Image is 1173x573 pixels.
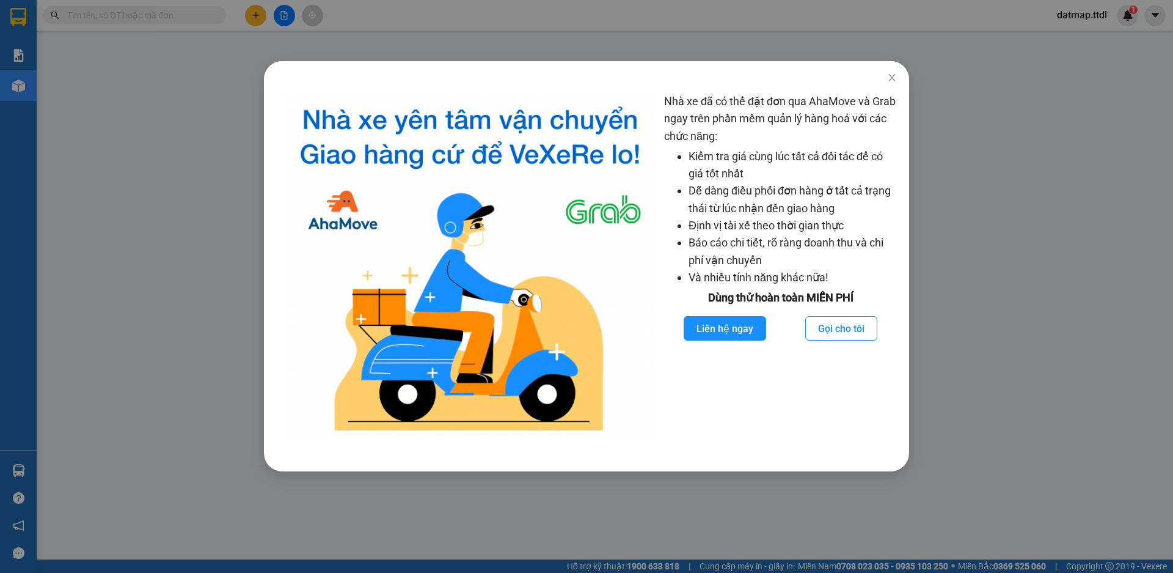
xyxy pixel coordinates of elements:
[664,93,897,441] div: Nhà xe đã có thể đặt đơn qua AhaMove và Grab ngay trên phần mềm quản lý hàng hoá với các chức năng:
[689,269,897,286] li: Và nhiều tính năng khác nữa!
[684,316,766,341] button: Liên hệ ngay
[689,217,897,234] li: Định vị tài xế theo thời gian thực
[689,234,897,269] li: Báo cáo chi tiết, rõ ràng doanh thu và chi phí vận chuyển
[805,316,877,341] button: Gọi cho tôi
[664,289,897,306] div: Dùng thử hoàn toàn MIỄN PHÍ
[818,321,864,336] span: Gọi cho tôi
[887,73,897,83] span: close
[689,148,897,183] li: Kiểm tra giá cùng lúc tất cả đối tác để có giá tốt nhất
[696,321,753,336] span: Liên hệ ngay
[875,61,909,95] button: Close
[689,182,897,217] li: Dễ dàng điều phối đơn hàng ở tất cả trạng thái từ lúc nhận đến giao hàng
[286,93,654,441] img: logo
